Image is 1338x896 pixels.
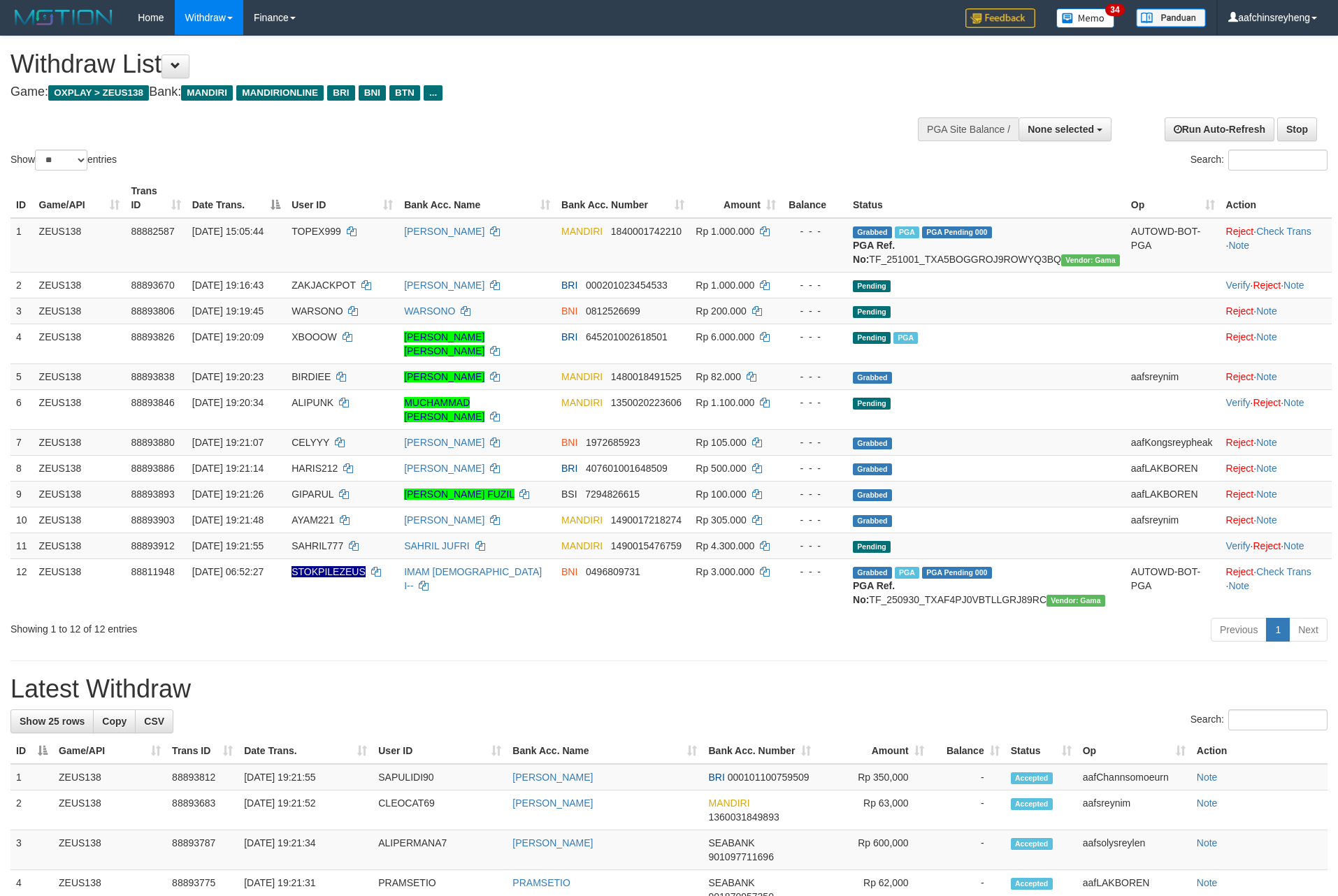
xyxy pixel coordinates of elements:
[853,580,895,605] b: PGA Ref. No:
[20,716,85,727] span: Show 25 rows
[1077,764,1191,790] td: aafChannsomoeurn
[787,487,842,501] div: - - -
[1256,489,1277,500] a: Note
[708,851,773,862] span: Copy 901097711696 to clipboard
[853,463,892,475] span: Grabbed
[561,463,577,474] span: BRI
[853,306,891,318] span: Pending
[561,540,603,551] span: MANDIRI
[895,567,919,579] span: Marked by aafsreyleap
[696,489,746,500] span: Rp 100.000
[561,514,603,526] span: MANDIRI
[48,85,149,101] span: OXPLAY > ZEUS138
[34,178,126,218] th: Game/API: activate to sort column ascending
[236,85,324,101] span: MANDIRIONLINE
[853,280,891,292] span: Pending
[10,616,547,636] div: Showing 1 to 12 of 12 entries
[10,558,34,612] td: 12
[135,709,173,733] a: CSV
[424,85,443,101] span: ...
[556,178,690,218] th: Bank Acc. Number: activate to sort column ascending
[10,298,34,324] td: 3
[1005,738,1077,764] th: Status: activate to sort column ascending
[507,738,703,764] th: Bank Acc. Name: activate to sort column ascending
[292,371,331,382] span: BIRDIEE
[696,437,746,448] span: Rp 105.000
[10,50,878,78] h1: Withdraw List
[708,837,754,848] span: SEABANK
[1228,709,1328,730] input: Search:
[181,85,233,101] span: MANDIRI
[34,481,126,507] td: ZEUS138
[238,830,373,870] td: [DATE] 19:21:34
[10,150,117,171] label: Show entries
[817,790,930,830] td: Rp 63,000
[192,489,264,500] span: [DATE] 19:21:26
[404,280,484,291] a: [PERSON_NAME]
[853,515,892,527] span: Grabbed
[1228,150,1328,171] input: Search:
[586,566,640,577] span: Copy 0496809731 to clipboard
[1125,558,1221,612] td: AUTOWD-BOT-PGA
[1197,772,1218,783] a: Note
[10,85,878,99] h4: Game: Bank:
[10,178,34,218] th: ID
[1283,397,1304,408] a: Note
[853,332,891,344] span: Pending
[166,790,238,830] td: 88893683
[292,566,366,577] span: Nama rekening ada tanda titik/strip, harap diedit
[192,371,264,382] span: [DATE] 19:20:23
[1228,240,1249,251] a: Note
[10,389,34,429] td: 6
[1019,117,1112,141] button: None selected
[404,371,484,382] a: [PERSON_NAME]
[922,226,992,238] span: PGA Pending
[292,437,329,448] span: CELYYY
[131,371,174,382] span: 88893838
[10,481,34,507] td: 9
[586,305,640,317] span: Copy 0812526699 to clipboard
[561,489,577,500] span: BSI
[930,764,1005,790] td: -
[930,738,1005,764] th: Balance: activate to sort column ascending
[34,558,126,612] td: ZEUS138
[696,331,754,342] span: Rp 6.000.000
[192,226,264,237] span: [DATE] 15:05:44
[1266,618,1290,642] a: 1
[10,709,94,733] a: Show 25 rows
[125,178,186,218] th: Trans ID: activate to sort column ascending
[398,178,556,218] th: Bank Acc. Name: activate to sort column ascending
[10,272,34,298] td: 2
[192,540,264,551] span: [DATE] 19:21:55
[787,370,842,384] div: - - -
[34,507,126,533] td: ZEUS138
[53,764,166,790] td: ZEUS138
[1226,437,1254,448] a: Reject
[1190,150,1328,171] label: Search:
[34,272,126,298] td: ZEUS138
[853,226,892,238] span: Grabbed
[1221,178,1332,218] th: Action
[10,764,53,790] td: 1
[787,565,842,579] div: - - -
[853,567,892,579] span: Grabbed
[131,437,174,448] span: 88893880
[787,396,842,410] div: - - -
[10,7,117,28] img: MOTION_logo.png
[131,489,174,500] span: 88893893
[389,85,420,101] span: BTN
[10,455,34,481] td: 8
[1221,363,1332,389] td: ·
[561,437,577,448] span: BNI
[1221,481,1332,507] td: ·
[1226,280,1251,291] a: Verify
[1289,618,1328,642] a: Next
[787,304,842,318] div: - - -
[102,716,127,727] span: Copy
[1226,514,1254,526] a: Reject
[1256,463,1277,474] a: Note
[53,738,166,764] th: Game/API: activate to sort column ascending
[404,489,514,500] a: [PERSON_NAME] FUZIL
[512,837,593,848] a: [PERSON_NAME]
[404,305,455,317] a: WARSONO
